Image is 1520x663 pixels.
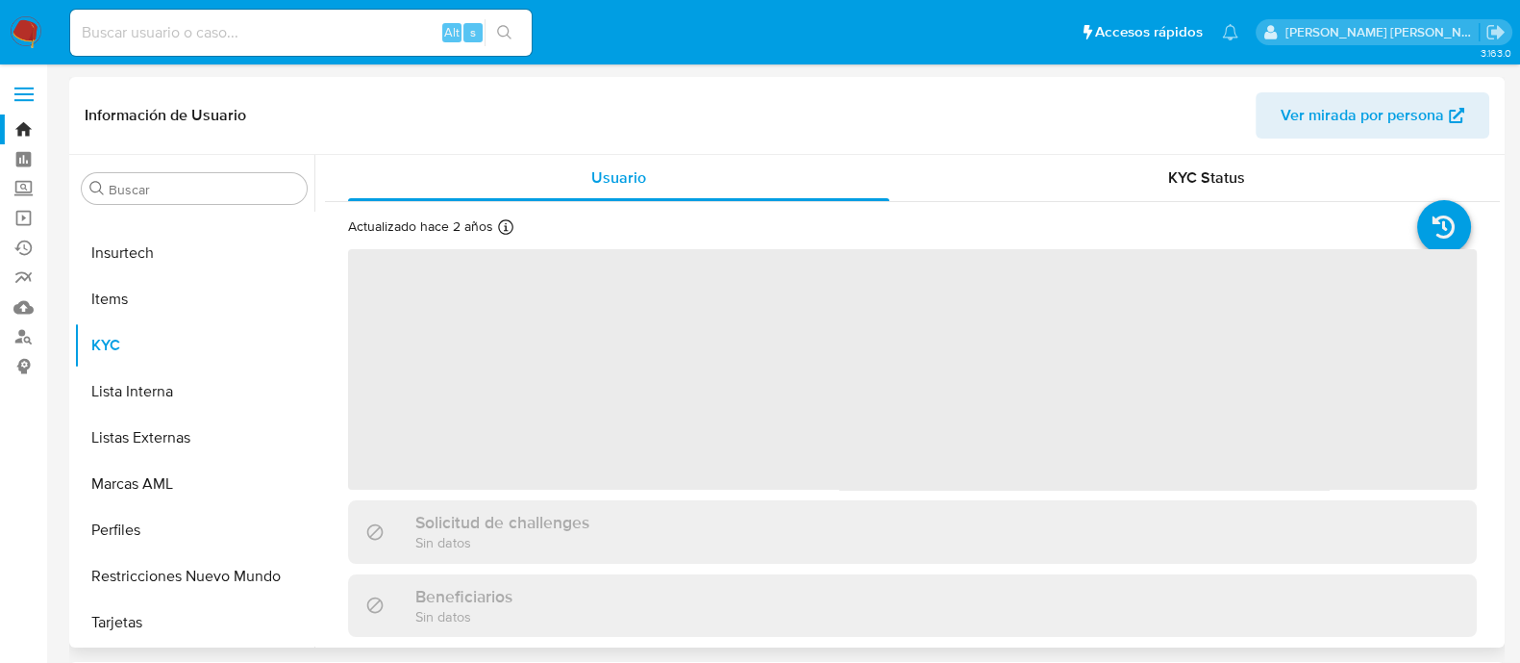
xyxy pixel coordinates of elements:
[415,512,589,533] h3: Solicitud de challenges
[348,217,493,236] p: Actualizado hace 2 años
[74,276,314,322] button: Items
[1485,22,1506,42] a: Salir
[348,500,1477,563] div: Solicitud de challengesSin datos
[415,586,512,607] h3: Beneficiarios
[74,507,314,553] button: Perfiles
[89,181,105,196] button: Buscar
[1281,92,1444,139] span: Ver mirada por persona
[85,106,246,125] h1: Información de Usuario
[415,607,512,625] p: Sin datos
[1168,166,1245,189] span: KYC Status
[444,23,460,41] span: Alt
[74,230,314,276] button: Insurtech
[74,415,314,461] button: Listas Externas
[74,599,314,646] button: Tarjetas
[74,461,314,507] button: Marcas AML
[74,369,314,415] button: Lista Interna
[74,553,314,599] button: Restricciones Nuevo Mundo
[1285,23,1480,41] p: anamaria.arriagasanchez@mercadolibre.com.mx
[470,23,476,41] span: s
[1095,22,1203,42] span: Accesos rápidos
[74,322,314,369] button: KYC
[348,249,1477,490] span: ‌
[1256,92,1489,139] button: Ver mirada por persona
[70,20,532,45] input: Buscar usuario o caso...
[591,166,646,189] span: Usuario
[485,19,524,46] button: search-icon
[1222,24,1238,40] a: Notificaciones
[348,574,1477,637] div: BeneficiariosSin datos
[109,181,299,198] input: Buscar
[415,533,589,551] p: Sin datos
